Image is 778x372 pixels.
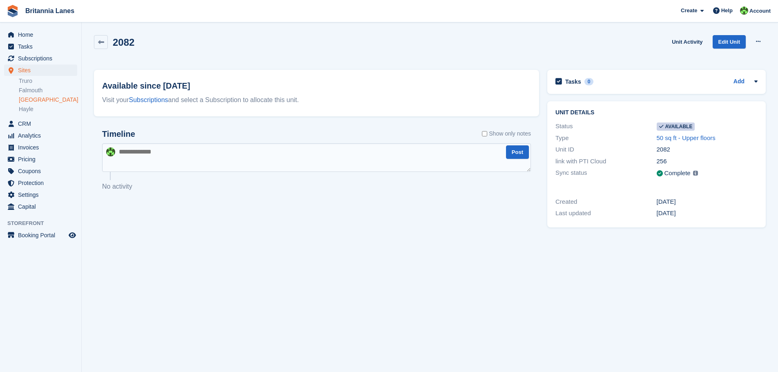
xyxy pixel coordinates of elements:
[693,171,698,176] img: icon-info-grey-7440780725fd019a000dd9b08b2336e03edf1995a4989e88bcd33f0948082b44.svg
[482,129,531,138] label: Show only notes
[657,134,716,141] a: 50 sq ft - Upper floors
[18,189,67,200] span: Settings
[18,142,67,153] span: Invoices
[4,53,77,64] a: menu
[18,165,67,177] span: Coupons
[18,201,67,212] span: Capital
[102,129,135,139] h2: Timeline
[7,219,81,227] span: Storefront
[4,142,77,153] a: menu
[113,37,134,48] h2: 2082
[740,7,748,15] img: Robert Parr
[506,145,529,159] button: Post
[18,29,67,40] span: Home
[555,145,656,154] div: Unit ID
[555,109,758,116] h2: Unit details
[657,157,758,166] div: 256
[555,134,656,143] div: Type
[657,145,758,154] div: 2082
[669,35,706,49] a: Unit Activity
[102,80,531,92] h2: Available since [DATE]
[482,129,487,138] input: Show only notes
[733,77,745,87] a: Add
[7,5,19,17] img: stora-icon-8386f47178a22dfd0bd8f6a31ec36ba5ce8667c1dd55bd0f319d3a0aa187defe.svg
[713,35,746,49] a: Edit Unit
[4,65,77,76] a: menu
[4,201,77,212] a: menu
[584,78,594,85] div: 0
[4,41,77,52] a: menu
[129,96,168,103] a: Subscriptions
[664,169,691,178] div: Complete
[721,7,733,15] span: Help
[4,229,77,241] a: menu
[18,177,67,189] span: Protection
[18,118,67,129] span: CRM
[4,29,77,40] a: menu
[4,165,77,177] a: menu
[19,87,77,94] a: Falmouth
[657,123,695,131] span: Available
[18,41,67,52] span: Tasks
[749,7,771,15] span: Account
[657,209,758,218] div: [DATE]
[18,130,67,141] span: Analytics
[681,7,697,15] span: Create
[555,157,656,166] div: link with PTI Cloud
[18,229,67,241] span: Booking Portal
[67,230,77,240] a: Preview store
[22,4,78,18] a: Britannia Lanes
[4,154,77,165] a: menu
[555,197,656,207] div: Created
[555,122,656,131] div: Status
[19,77,77,85] a: Truro
[102,95,531,105] div: Visit your and select a Subscription to allocate this unit.
[657,197,758,207] div: [DATE]
[18,65,67,76] span: Sites
[4,130,77,141] a: menu
[19,96,77,104] a: [GEOGRAPHIC_DATA]
[565,78,581,85] h2: Tasks
[106,147,115,156] img: Robert Parr
[102,182,531,192] p: No activity
[4,189,77,200] a: menu
[18,154,67,165] span: Pricing
[555,168,656,178] div: Sync status
[18,53,67,64] span: Subscriptions
[555,209,656,218] div: Last updated
[4,118,77,129] a: menu
[4,177,77,189] a: menu
[19,105,77,113] a: Hayle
